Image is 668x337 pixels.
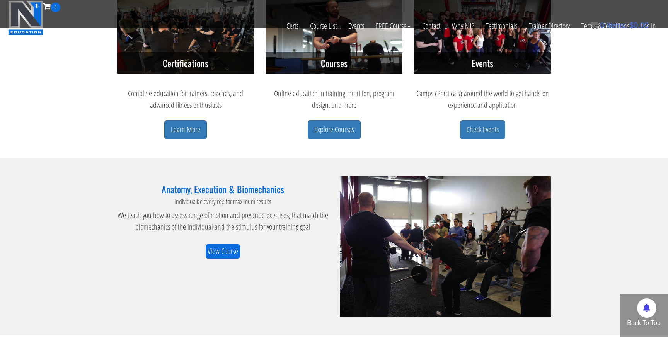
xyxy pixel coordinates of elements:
p: Online education in training, nutrition, program design, and more [266,88,402,111]
p: Camps (Practicals) around the world to get hands-on experience and application [414,88,551,111]
h3: Certifications [117,52,254,74]
img: icon11.png [590,21,598,29]
p: We teach you how to assess range of motion and prescribe exercises, that match the biomechanics o... [117,209,328,233]
img: n1-anatomy-biomechanics-execution [340,176,551,317]
a: Terms & Conditions [576,12,635,39]
a: Testimonials [480,12,523,39]
a: Course List [304,12,343,39]
span: items: [607,21,627,29]
a: Why N1? [446,12,480,39]
h3: Events [414,52,551,74]
h4: Individualize every rep for maximum results [117,198,328,206]
h3: Courses [266,52,402,74]
a: 0 items: $0.00 [590,21,649,29]
a: Explore Courses [308,120,361,139]
a: Check Events [460,120,505,139]
a: 0 [43,1,60,11]
a: FREE Course [370,12,416,39]
span: 0 [51,3,60,12]
a: Contact [416,12,446,39]
a: View Course [206,244,240,259]
a: Certs [281,12,304,39]
h3: Anatomy, Execution & Biomechanics [117,184,328,194]
a: Log In [635,12,662,39]
img: n1-education [8,0,43,35]
a: Events [343,12,370,39]
span: $ [629,21,634,29]
a: Learn More [164,120,207,139]
span: 0 [600,21,604,29]
p: Complete education for trainers, coaches, and advanced fitness enthusiasts [117,88,254,111]
a: Trainer Directory [523,12,576,39]
bdi: 0.00 [629,21,649,29]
